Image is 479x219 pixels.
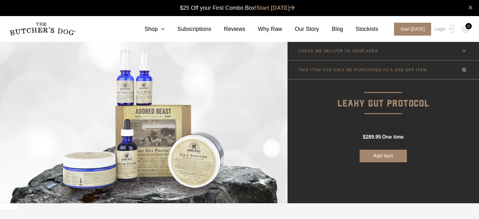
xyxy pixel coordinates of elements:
[211,25,245,33] a: Reviews
[288,79,479,111] p: Leaky Gut Protocol
[132,25,165,33] a: Shop
[319,25,343,33] a: Blog
[282,25,319,33] a: Our Story
[468,4,473,11] a: close
[299,49,378,53] p: CHECK WE DELIVER TO YOUR AREA
[462,25,470,33] img: TBD_Cart-Empty.png
[394,23,431,36] span: Start [DATE]
[388,23,433,36] a: Start [DATE]
[288,61,479,79] a: THIS ITEM CAN ONLY BE PURCHASED AS A ONE-OFF ITEM
[288,42,479,60] a: CHECK WE DELIVER TO YOUR AREA
[360,150,407,162] button: Add item
[165,25,211,33] a: Subscriptions
[366,134,381,140] span: 289.95
[465,23,472,29] div: 0
[256,5,295,11] a: Start [DATE]
[382,134,403,140] span: one time
[433,23,454,36] a: Login
[299,68,427,72] p: THIS ITEM CAN ONLY BE PURCHASED AS A ONE-OFF ITEM
[363,134,366,140] span: $
[343,25,378,33] a: Stockists
[245,25,282,33] a: Why Raw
